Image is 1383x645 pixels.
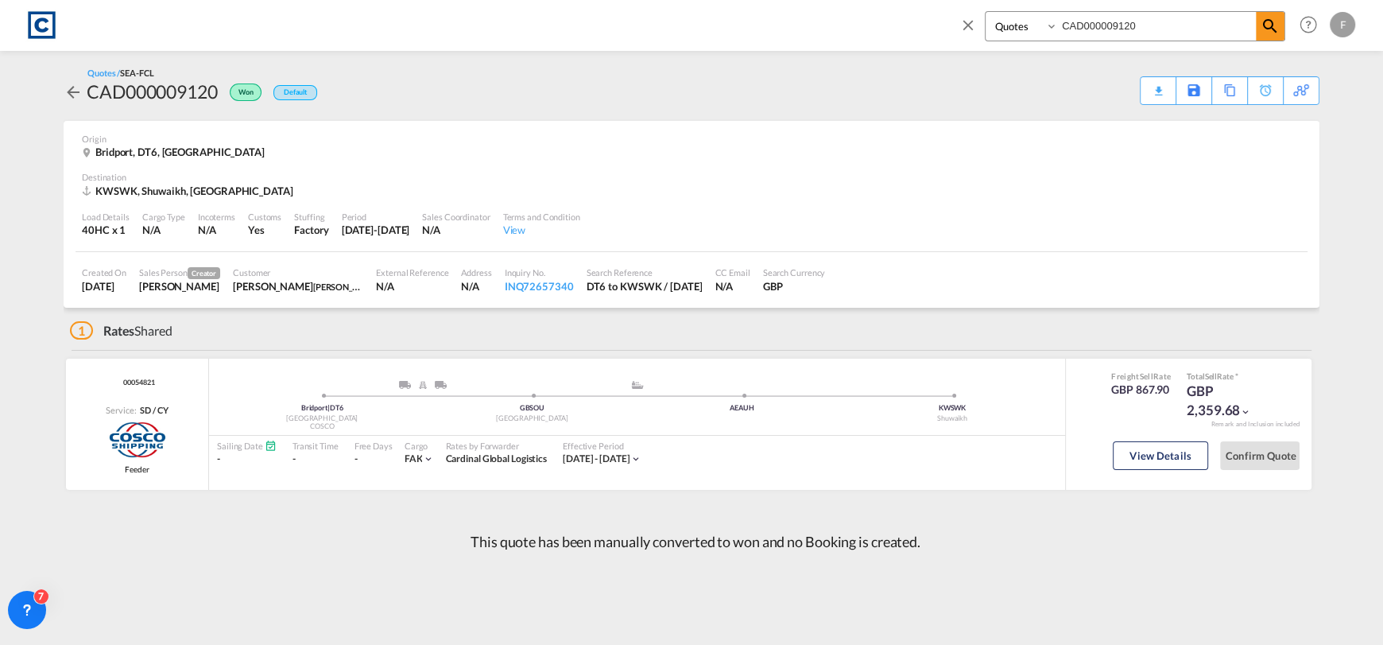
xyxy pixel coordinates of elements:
md-icon: icon-close [959,16,977,33]
img: ROAD [435,381,447,389]
div: Cargo Type [142,211,185,223]
div: Sales Coordinator [422,211,490,223]
div: Stuffing [294,211,328,223]
div: AEAUH [637,403,847,414]
img: 1fdb9190129311efbfaf67cbb4249bed.jpeg [24,7,60,43]
div: SD / CY [136,404,168,416]
div: N/A [461,279,491,293]
span: Won [238,87,258,103]
input: Enter Quotation Number [1058,12,1256,40]
span: Subject to Remarks [1234,371,1238,381]
div: Origin [82,133,1301,145]
span: Bridport, DT6, [GEOGRAPHIC_DATA] [95,146,265,158]
div: Freight Rate [1111,371,1171,382]
span: FAK [405,453,423,464]
span: | [327,403,330,412]
img: ROAD [399,381,411,389]
span: 00054821 [119,378,154,388]
md-icon: icon-magnify [1261,17,1280,36]
div: Sales Person [139,266,220,279]
div: Incoterms [198,211,235,223]
div: Customs [248,211,281,223]
div: Free Days [354,440,393,452]
span: Help [1295,11,1322,38]
button: View Details [1113,441,1208,470]
span: Feeder [125,464,149,475]
div: Search Currency [763,266,826,278]
div: Factory Stuffing [294,223,328,237]
div: [GEOGRAPHIC_DATA] [427,414,637,424]
div: N/A [422,223,490,237]
div: Won [218,79,265,104]
md-icon: icon-chevron-down [630,453,641,464]
div: External Reference [376,266,448,278]
div: Effective Period [563,440,641,452]
img: RAIL [419,381,427,389]
div: INQ72657340 [505,279,574,293]
div: - [354,453,358,466]
md-icon: icon-chevron-down [422,453,433,464]
div: F [1330,12,1355,37]
md-icon: assets/icons/custom/ship-fill.svg [628,381,647,389]
div: Rates by Forwarder [445,440,547,452]
div: 31 Aug 2025 [342,223,410,237]
div: KWSWK, Shuwaikh, Middle East [82,184,297,198]
div: Cargo [405,440,434,452]
div: View [503,223,580,237]
button: Confirm Quote [1220,441,1300,470]
span: Sell [1205,371,1218,381]
md-icon: icon-arrow-left [64,83,83,102]
div: 30 Jul 2025 [82,279,126,293]
div: GBP [763,279,826,293]
div: Search Reference [587,266,703,278]
div: Default [273,85,317,100]
div: Transit Time [292,440,339,452]
span: 1 [70,321,93,340]
span: DT6 [330,403,343,412]
div: Pickup ModeService Type Dorset, England,TruckRail; Truck [322,381,532,397]
div: N/A [142,223,185,237]
div: 40HC x 1 [82,223,130,237]
md-icon: icon-download [1149,80,1168,91]
div: Destination [82,171,1301,183]
span: Service: [106,404,136,416]
div: Inquiry No. [505,266,574,278]
div: KWSWK [847,403,1057,414]
div: Terms and Condition [503,211,580,223]
md-icon: Schedules Available [265,440,277,452]
div: Sailing Date [217,440,277,452]
div: Cardinal Global Logistics [445,453,547,466]
span: Rates [103,323,135,338]
div: GBSOU [427,403,637,414]
div: Period [342,211,410,223]
div: - [292,453,339,466]
div: Quotes /SEA-FCL [87,67,154,79]
div: Lynsey Heaton [139,279,220,293]
div: GBP 2,359.68 [1187,382,1266,420]
span: icon-close [959,11,985,49]
div: N/A [198,223,216,237]
div: CC Email [715,266,750,278]
div: Created On [82,266,126,278]
div: N/A [376,279,448,293]
div: - [217,453,277,466]
div: Shared [70,322,172,340]
span: Sell [1139,371,1152,381]
md-icon: icon-chevron-down [1240,406,1251,418]
div: [GEOGRAPHIC_DATA] [217,414,427,424]
span: icon-magnify [1256,12,1284,41]
div: Total Rate [1187,371,1266,382]
div: Quote PDF is not available at this time [1149,77,1168,91]
div: Mike Goddard [233,279,363,293]
p: This quote has been manually converted to won and no Booking is created. [463,532,920,552]
span: Creator [188,267,220,279]
div: N/A [715,279,750,293]
div: Remark and Inclusion included [1199,420,1311,429]
div: CAD000009120 [87,79,218,104]
div: Save As Template [1176,77,1211,104]
span: [DATE] - [DATE] [563,453,630,464]
img: COSCO [107,420,166,460]
div: DT6 to KWSWK / 1 Aug 2025 [587,279,703,293]
div: 01 Aug 2025 - 31 Aug 2025 [563,453,630,466]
